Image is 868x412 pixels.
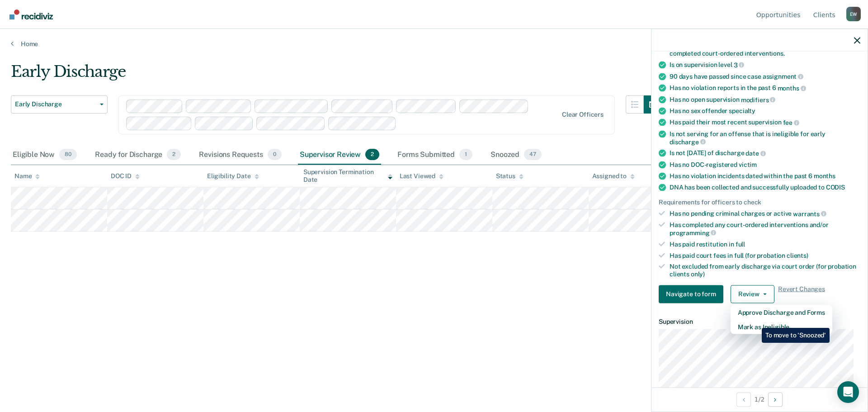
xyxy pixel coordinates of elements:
[783,119,799,126] span: fee
[729,107,755,114] span: specialty
[846,7,861,21] div: E W
[736,392,751,407] button: Previous Opportunity
[731,319,832,334] button: Mark as Ineligible
[670,138,706,145] span: discharge
[731,305,832,334] div: Dropdown Menu
[739,161,757,168] span: victim
[670,240,860,248] div: Has paid restitution in
[167,149,181,161] span: 2
[365,149,379,161] span: 2
[670,172,860,180] div: Has no violation incidents dated within the past 6
[670,130,860,145] div: Is not serving for an offense that is ineligible for early
[14,172,40,180] div: Name
[562,111,604,118] div: Clear officers
[298,145,382,165] div: Supervisor Review
[303,168,392,184] div: Supervision Termination Date
[670,229,716,236] span: programming
[826,183,845,190] span: CODIS
[846,7,861,21] button: Profile dropdown button
[670,61,860,69] div: Is on supervision level
[768,392,783,407] button: Next Opportunity
[670,72,860,81] div: 90 days have passed since case
[670,183,860,191] div: DNA has been collected and successfully uploaded to
[659,285,723,303] button: Navigate to form
[670,209,860,218] div: Has no pending criminal charges or active
[670,107,860,115] div: Has no sex offender
[778,84,806,91] span: months
[731,285,774,303] button: Review
[670,221,860,237] div: Has completed any court-ordered interventions and/or
[524,149,542,161] span: 47
[814,172,835,179] span: months
[741,96,776,103] span: modifiers
[670,263,860,278] div: Not excluded from early discharge via court order (for probation clients
[489,145,543,165] div: Snoozed
[11,40,857,48] a: Home
[659,317,860,325] dt: Supervision
[736,240,745,247] span: full
[670,251,860,259] div: Has paid court fees in full (for probation
[731,305,832,319] button: Approve Discharge and Forms
[207,172,259,180] div: Eligibility Date
[670,84,860,92] div: Has no violation reports in the past 6
[15,100,96,108] span: Early Discharge
[745,150,765,157] span: date
[659,198,860,206] div: Requirements for officers to check
[837,381,859,403] div: Open Intercom Messenger
[651,387,868,411] div: 1 / 2
[400,172,443,180] div: Last Viewed
[670,95,860,104] div: Has no open supervision
[659,285,727,303] a: Navigate to form link
[670,118,860,127] div: Has paid their most recent supervision
[793,210,826,217] span: warrants
[11,145,79,165] div: Eligible Now
[691,270,705,278] span: only)
[670,161,860,168] div: Has no DOC-registered
[9,9,53,19] img: Recidiviz
[763,73,803,80] span: assignment
[787,251,808,259] span: clients)
[93,145,183,165] div: Ready for Discharge
[268,149,282,161] span: 0
[111,172,140,180] div: DOC ID
[496,172,524,180] div: Status
[197,145,283,165] div: Revisions Requests
[778,285,825,303] span: Revert Changes
[396,145,474,165] div: Forms Submitted
[592,172,635,180] div: Assigned to
[11,62,662,88] div: Early Discharge
[459,149,472,161] span: 1
[59,149,77,161] span: 80
[734,61,745,68] span: 3
[670,149,860,157] div: Is not [DATE] of discharge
